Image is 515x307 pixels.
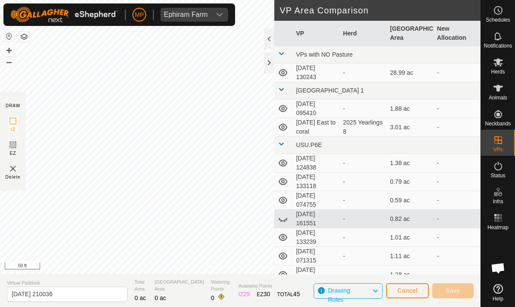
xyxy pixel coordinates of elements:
span: Watering Points [211,278,232,293]
a: Help [481,281,515,305]
span: IZ [11,126,16,133]
span: Available Points [239,282,300,290]
div: - [343,104,383,113]
span: VPs with NO Pasture [296,51,353,58]
td: [DATE] 071315 [292,247,339,265]
span: Delete [6,174,21,180]
td: - [433,64,480,82]
div: TOTAL [277,290,300,299]
div: Ephiram Farm [164,11,207,18]
td: 0.82 ac [386,210,433,228]
div: - [343,196,383,205]
span: [GEOGRAPHIC_DATA] 1 [296,87,364,94]
td: [DATE] 073528 [292,265,339,284]
img: Gallagher Logo [10,7,118,22]
td: 0.59 ac [386,191,433,210]
img: VP [8,163,18,174]
div: - [343,214,383,224]
td: - [433,265,480,284]
div: - [343,177,383,186]
span: Ephiram Farm [160,8,211,22]
span: Infra [493,199,503,204]
span: Save [446,287,460,294]
span: Total Area [135,278,148,293]
div: EZ [257,290,270,299]
span: Herds [491,69,505,74]
td: - [433,247,480,265]
span: Status [490,173,505,178]
span: Drawing Rules [328,287,350,303]
span: 30 [264,291,270,297]
span: VPs [493,147,502,152]
span: Virtual Paddock [7,279,128,287]
a: Open chat [485,255,511,281]
button: – [4,57,14,67]
td: 1.38 ac [386,154,433,173]
span: Heatmap [487,225,509,230]
a: Privacy Policy [206,263,239,271]
span: 29 [243,291,250,297]
td: - [433,99,480,118]
div: - [343,252,383,261]
th: New Allocation [433,21,480,46]
span: 0 [211,294,214,301]
th: [GEOGRAPHIC_DATA] Area [386,21,433,46]
span: Neckbands [485,121,511,126]
div: IZ [239,290,250,299]
span: Animals [489,95,507,100]
div: DRAW [6,102,20,109]
span: EZ [10,150,16,157]
div: - [343,159,383,168]
div: - [343,68,383,77]
td: 1.88 ac [386,99,433,118]
td: 1.28 ac [386,265,433,284]
th: Herd [339,21,386,46]
span: Notifications [484,43,512,48]
td: [DATE] 074755 [292,191,339,210]
button: Save [432,283,474,298]
span: 45 [293,291,300,297]
td: [DATE] 133239 [292,228,339,247]
td: [DATE] 133118 [292,173,339,191]
button: + [4,45,14,56]
button: Reset Map [4,31,14,42]
td: - [433,173,480,191]
div: - [343,270,383,279]
td: 1.11 ac [386,247,433,265]
span: [GEOGRAPHIC_DATA] Area [154,278,204,293]
td: [DATE] 130243 [292,64,339,82]
span: USU.P6E [296,141,322,148]
span: Schedules [486,17,510,22]
button: Map Layers [19,32,29,42]
th: VP [292,21,339,46]
div: - [343,233,383,242]
td: - [433,154,480,173]
h2: VP Area Comparison [279,5,480,16]
span: Cancel [397,287,418,294]
div: 2025 Yearlings 8 [343,118,383,136]
td: 0.79 ac [386,173,433,191]
span: 0 ac [135,294,146,301]
td: - [433,228,480,247]
td: 1.01 ac [386,228,433,247]
td: - [433,210,480,228]
td: - [433,118,480,137]
span: MP [135,10,144,19]
td: 28.99 ac [386,64,433,82]
td: - [433,191,480,210]
a: Contact Us [249,263,274,271]
div: dropdown trigger [211,8,228,22]
span: Help [493,296,503,301]
td: [DATE] 124838 [292,154,339,173]
td: [DATE] 095410 [292,99,339,118]
td: [DATE] East to coral [292,118,339,137]
td: [DATE] 161551 [292,210,339,228]
button: Cancel [386,283,429,298]
span: 0 ac [154,294,166,301]
td: 3.01 ac [386,118,433,137]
